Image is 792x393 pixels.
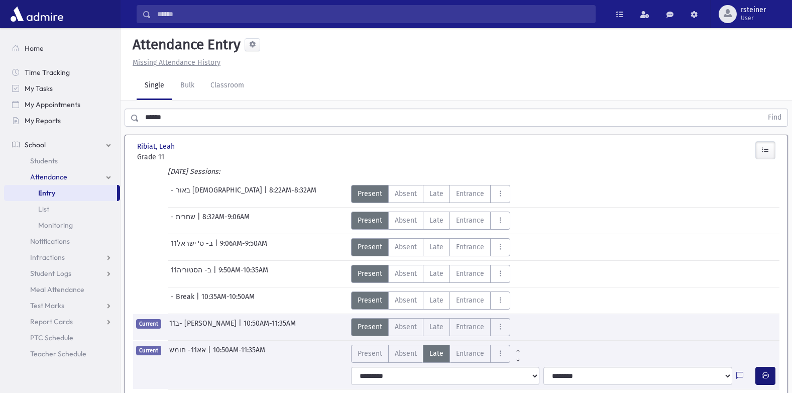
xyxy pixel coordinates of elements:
span: 10:50AM-11:35AM [213,345,265,363]
span: Present [358,242,382,252]
div: AttTypes [351,291,510,310]
span: School [25,140,46,149]
span: אא11- חומש [169,345,208,363]
span: Notifications [30,237,70,246]
span: Meal Attendance [30,285,84,294]
div: AttTypes [351,185,510,203]
span: Absent [395,348,417,359]
span: PTC Schedule [30,333,73,342]
span: Current [136,319,161,329]
div: AttTypes [351,238,510,256]
span: 11ב- ס' ישראל [171,238,215,256]
span: Present [358,215,382,226]
span: My Appointments [25,100,80,109]
span: Late [429,242,443,252]
a: Meal Attendance [4,281,120,298]
span: | [197,212,202,230]
span: Attendance [30,172,67,181]
span: | [208,345,213,363]
span: Absent [395,268,417,279]
span: My Reports [25,116,61,125]
span: 10:50AM-11:35AM [244,318,296,336]
a: All Prior [510,345,526,353]
a: Student Logs [4,265,120,281]
span: Report Cards [30,317,73,326]
a: PTC Schedule [4,330,120,346]
span: Entrance [456,242,484,252]
span: Absent [395,188,417,199]
span: Absent [395,215,417,226]
span: Student Logs [30,269,71,278]
span: Present [358,348,382,359]
span: Present [358,322,382,332]
span: Present [358,268,382,279]
a: Classroom [202,72,252,100]
span: Late [429,188,443,199]
a: Entry [4,185,117,201]
a: Time Tracking [4,64,120,80]
span: Present [358,295,382,306]
a: Infractions [4,249,120,265]
span: 8:22AM-8:32AM [269,185,316,203]
a: Teacher Schedule [4,346,120,362]
div: AttTypes [351,345,526,363]
a: My Reports [4,113,120,129]
a: My Appointments [4,96,120,113]
span: Late [429,348,443,359]
img: AdmirePro [8,4,66,24]
span: 9:50AM-10:35AM [218,265,268,283]
span: My Tasks [25,84,53,93]
span: rsteiner [741,6,766,14]
span: - באור [DEMOGRAPHIC_DATA] [171,185,264,203]
span: Entrance [456,188,484,199]
i: [DATE] Sessions: [168,167,220,176]
span: | [239,318,244,336]
a: My Tasks [4,80,120,96]
span: Ribiat, Leah [137,141,177,152]
span: Students [30,156,58,165]
span: | [215,238,220,256]
span: Monitoring [38,221,73,230]
span: | [196,291,201,310]
span: List [38,205,49,214]
span: Late [429,295,443,306]
div: AttTypes [351,265,510,283]
span: - שחרית [171,212,197,230]
span: Infractions [30,253,65,262]
u: Missing Attendance History [133,58,220,67]
a: Report Cards [4,314,120,330]
a: List [4,201,120,217]
span: Late [429,268,443,279]
span: Entrance [456,268,484,279]
div: AttTypes [351,318,510,336]
span: 11ב- [PERSON_NAME] [169,318,239,336]
span: Entry [38,188,55,198]
span: Late [429,215,443,226]
a: Students [4,153,120,169]
a: Bulk [172,72,202,100]
span: User [741,14,766,22]
span: Late [429,322,443,332]
span: 10:35AM-10:50AM [201,291,255,310]
a: Missing Attendance History [129,58,220,67]
span: 11ב- הסטוריה [171,265,213,283]
span: | [264,185,269,203]
h5: Attendance Entry [129,36,241,53]
span: Grade 11 [137,152,235,162]
a: Single [137,72,172,100]
div: AttTypes [351,212,510,230]
span: Entrance [456,215,484,226]
button: Find [762,109,787,126]
a: All Later [510,353,526,361]
span: Present [358,188,382,199]
a: Test Marks [4,298,120,314]
span: Entrance [456,348,484,359]
input: Search [151,5,595,23]
span: Home [25,44,44,53]
a: Home [4,40,120,56]
span: Current [136,346,161,355]
span: Test Marks [30,301,64,310]
span: Absent [395,295,417,306]
span: Absent [395,242,417,252]
span: | [213,265,218,283]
